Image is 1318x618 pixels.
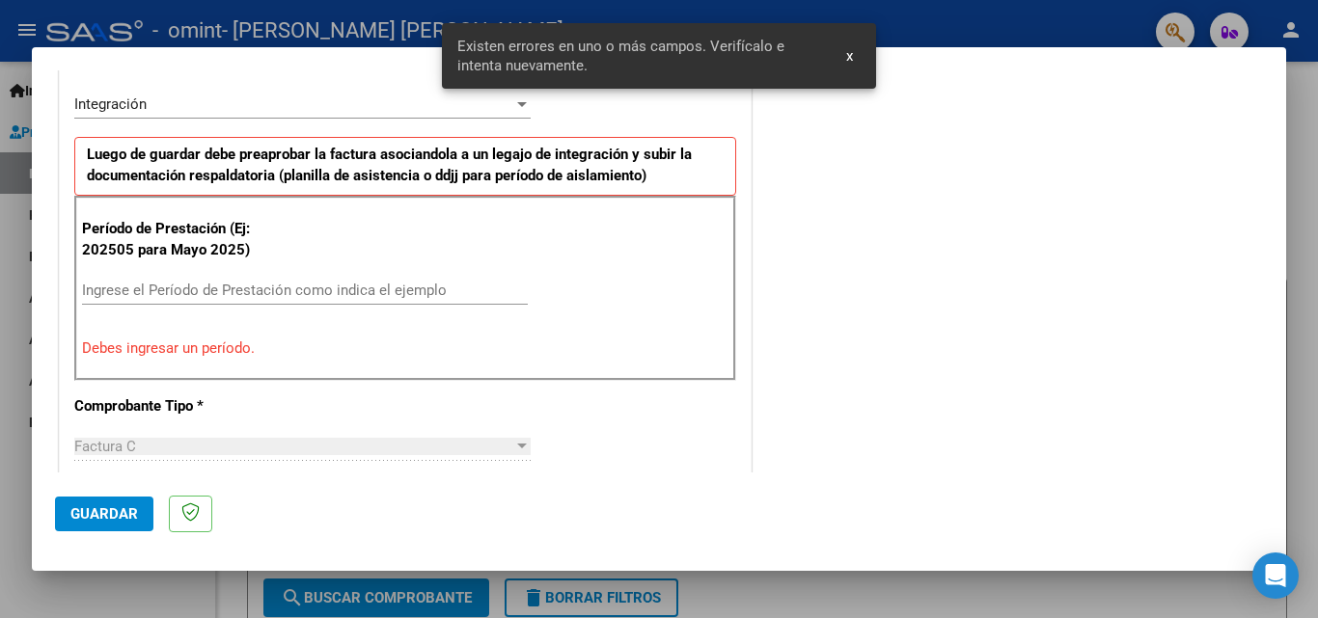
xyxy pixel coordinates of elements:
[1252,552,1299,599] div: Open Intercom Messenger
[70,505,138,523] span: Guardar
[82,218,276,261] p: Período de Prestación (Ej: 202505 para Mayo 2025)
[55,497,153,531] button: Guardar
[457,37,824,75] span: Existen errores en uno o más campos. Verifícalo e intenta nuevamente.
[82,337,728,360] p: Debes ingresar un período.
[74,438,136,455] span: Factura C
[846,47,853,65] span: x
[87,146,692,185] strong: Luego de guardar debe preaprobar la factura asociandola a un legajo de integración y subir la doc...
[74,95,147,113] span: Integración
[74,395,273,417] p: Comprobante Tipo *
[831,39,868,73] button: x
